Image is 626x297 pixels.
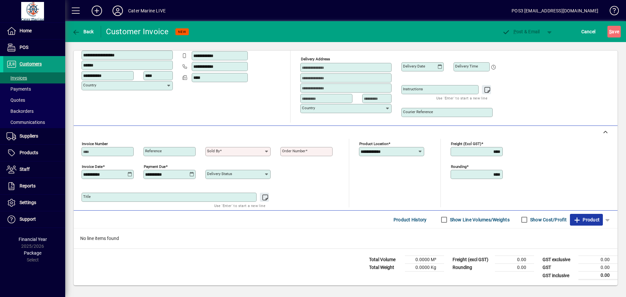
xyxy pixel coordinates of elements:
[20,216,36,222] span: Support
[82,141,108,146] mat-label: Invoice number
[19,237,47,242] span: Financial Year
[580,26,597,37] button: Cancel
[539,264,578,272] td: GST
[529,216,567,223] label: Show Cost/Profit
[609,26,619,37] span: ave
[405,256,444,264] td: 0.0000 M³
[83,194,91,199] mat-label: Title
[495,264,534,272] td: 0.00
[502,29,540,34] span: ost & Email
[302,106,315,110] mat-label: Country
[3,128,65,144] a: Suppliers
[3,211,65,228] a: Support
[24,250,41,256] span: Package
[7,109,34,114] span: Backorders
[573,215,600,225] span: Product
[607,26,621,37] button: Save
[214,202,265,209] mat-hint: Use 'Enter' to start a new line
[7,75,27,81] span: Invoices
[144,164,166,169] mat-label: Payment due
[178,30,186,34] span: NEW
[403,64,425,68] mat-label: Delivery date
[3,117,65,128] a: Communications
[74,229,618,248] div: No line items found
[20,150,38,155] span: Products
[3,178,65,194] a: Reports
[391,214,429,226] button: Product History
[451,164,467,169] mat-label: Rounding
[7,120,45,125] span: Communications
[20,133,38,139] span: Suppliers
[451,141,481,146] mat-label: Freight (excl GST)
[539,272,578,280] td: GST inclusive
[3,161,65,178] a: Staff
[20,200,36,205] span: Settings
[82,164,103,169] mat-label: Invoice date
[405,264,444,272] td: 0.0000 Kg
[3,95,65,106] a: Quotes
[3,23,65,39] a: Home
[3,106,65,117] a: Backorders
[403,87,423,91] mat-label: Instructions
[128,6,166,16] div: Cater Marine LIVE
[512,6,598,16] div: POS3 [EMAIL_ADDRESS][DOMAIN_NAME]
[609,29,612,34] span: S
[514,29,516,34] span: P
[366,264,405,272] td: Total Weight
[86,5,107,17] button: Add
[3,145,65,161] a: Products
[455,64,478,68] mat-label: Delivery time
[436,94,487,102] mat-hint: Use 'Enter' to start a new line
[394,215,427,225] span: Product History
[83,83,96,87] mat-label: Country
[570,214,603,226] button: Product
[20,28,32,33] span: Home
[449,264,495,272] td: Rounding
[578,272,618,280] td: 0.00
[20,167,30,172] span: Staff
[70,26,96,37] button: Back
[65,26,101,37] app-page-header-button: Back
[207,149,220,153] mat-label: Sold by
[578,264,618,272] td: 0.00
[72,29,94,34] span: Back
[3,195,65,211] a: Settings
[605,1,618,22] a: Knowledge Base
[449,216,510,223] label: Show Line Volumes/Weights
[3,72,65,83] a: Invoices
[107,5,128,17] button: Profile
[20,45,28,50] span: POS
[3,83,65,95] a: Payments
[282,149,306,153] mat-label: Order number
[20,61,42,67] span: Customers
[207,171,232,176] mat-label: Delivery status
[581,26,596,37] span: Cancel
[7,86,31,92] span: Payments
[106,26,169,37] div: Customer Invoice
[403,110,433,114] mat-label: Courier Reference
[449,256,495,264] td: Freight (excl GST)
[366,256,405,264] td: Total Volume
[3,39,65,56] a: POS
[359,141,388,146] mat-label: Product location
[499,26,543,37] button: Post & Email
[539,256,578,264] td: GST exclusive
[7,97,25,103] span: Quotes
[495,256,534,264] td: 0.00
[578,256,618,264] td: 0.00
[145,149,162,153] mat-label: Reference
[20,183,36,188] span: Reports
